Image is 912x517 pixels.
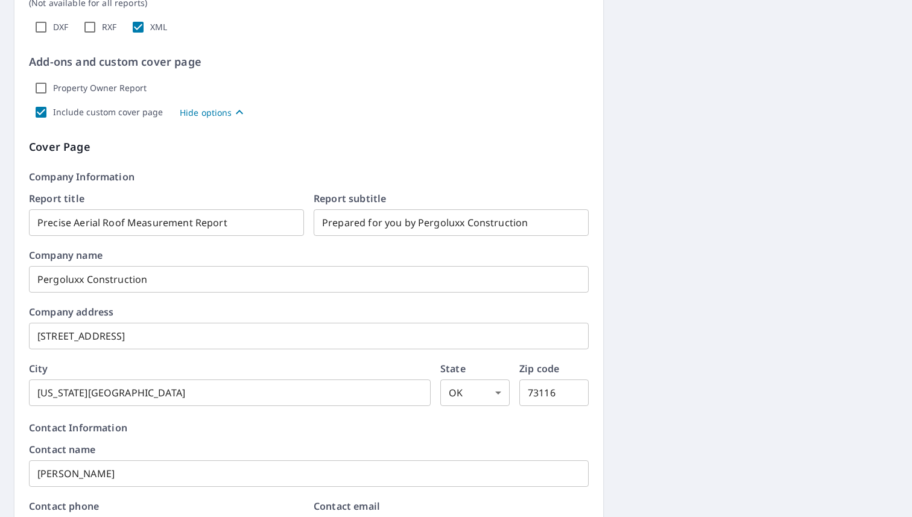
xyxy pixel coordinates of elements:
[180,105,247,119] button: Hide options
[29,420,589,435] p: Contact Information
[449,387,463,399] em: OK
[29,364,431,373] label: City
[440,379,510,406] div: OK
[29,139,589,155] p: Cover Page
[53,22,68,33] label: DXF
[53,107,163,118] label: Include custom cover page
[29,170,589,184] p: Company Information
[314,194,589,203] label: Report subtitle
[102,22,116,33] label: RXF
[150,22,167,33] label: XML
[29,194,304,203] label: Report title
[29,501,304,511] label: Contact phone
[29,307,589,317] label: Company address
[440,364,510,373] label: State
[29,54,589,70] p: Add-ons and custom cover page
[180,106,232,119] p: Hide options
[53,83,147,94] label: Property Owner Report
[314,501,589,511] label: Contact email
[29,445,589,454] label: Contact name
[29,250,589,260] label: Company name
[519,364,589,373] label: Zip code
